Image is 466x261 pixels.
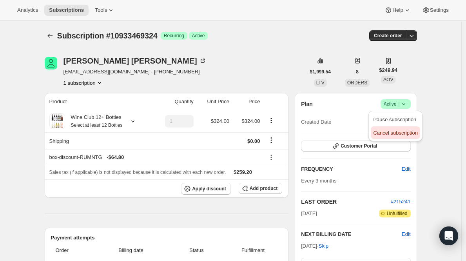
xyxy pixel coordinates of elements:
span: [DATE] [301,210,317,217]
span: Subscription #10933469324 [57,31,158,40]
th: Shipping [45,132,152,150]
h2: LAST ORDER [301,198,391,206]
span: Created Date [301,118,331,126]
span: $0.00 [247,138,260,144]
button: Tools [90,5,120,16]
div: Wine Club 12+ Bottles [65,113,123,129]
span: Edit [402,165,410,173]
a: #215241 [391,199,411,204]
h2: NEXT BILLING DATE [301,230,402,238]
span: $249.94 [379,66,397,74]
button: Edit [397,163,415,175]
span: Recurring [164,33,184,39]
span: Every 3 months [301,178,336,184]
button: Product actions [63,79,103,87]
button: Subscriptions [44,5,89,16]
span: Active [384,100,408,108]
span: | [398,101,399,107]
h2: FREQUENCY [301,165,402,173]
button: Edit [402,230,410,238]
button: #215241 [391,198,411,206]
div: Open Intercom Messenger [439,226,458,245]
button: Settings [417,5,453,16]
span: Help [392,7,403,13]
span: Settings [430,7,449,13]
span: $259.20 [234,169,252,175]
button: Help [380,5,415,16]
th: Order [51,242,95,259]
span: Gabriel Dejoie [45,57,57,69]
button: Shipping actions [265,136,277,144]
th: Price [232,93,263,110]
h2: Payment attempts [51,234,283,242]
span: [DATE] · [301,243,328,249]
button: 8 [351,66,363,77]
h2: Plan [301,100,313,108]
span: Tools [95,7,107,13]
span: Customer Portal [341,143,377,149]
div: [PERSON_NAME] [PERSON_NAME] [63,57,207,65]
button: Apply discount [181,183,231,195]
span: [EMAIL_ADDRESS][DOMAIN_NAME] · [PHONE_NUMBER] [63,68,207,76]
span: Sales tax (if applicable) is not displayed because it is calculated with each new order. [49,170,226,175]
span: Cancel subscription [373,130,417,136]
button: Subscriptions [45,30,56,41]
th: Unit Price [196,93,232,110]
span: Skip [319,242,328,250]
button: Product actions [265,116,277,125]
span: ORDERS [347,80,367,86]
span: Status [169,246,224,254]
span: Apply discount [192,186,226,192]
span: - $64.80 [107,153,124,161]
span: LTV [316,80,325,86]
span: $324.00 [211,118,229,124]
button: Cancel subscription [371,126,420,139]
span: Pause subscription [373,117,416,122]
button: Pause subscription [371,113,420,126]
span: Subscriptions [49,7,84,13]
span: Add product [250,185,277,192]
button: Customer Portal [301,141,410,151]
span: AOV [383,77,393,82]
span: Fulfillment [228,246,277,254]
span: $324.00 [242,118,260,124]
span: $1,999.54 [310,69,331,75]
th: Quantity [152,93,196,110]
button: Analytics [13,5,43,16]
span: Create order [374,33,402,39]
th: Product [45,93,152,110]
small: Select at least 12 Bottles [71,122,123,128]
span: Analytics [17,7,38,13]
span: Billing date [97,246,165,254]
button: Skip [314,240,333,252]
button: $1,999.54 [305,66,335,77]
button: Create order [369,30,406,41]
button: Add product [239,183,282,194]
div: box-discount-RUMNTG [49,153,260,161]
span: Unfulfilled [387,210,408,217]
span: Active [192,33,205,39]
span: 8 [356,69,359,75]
